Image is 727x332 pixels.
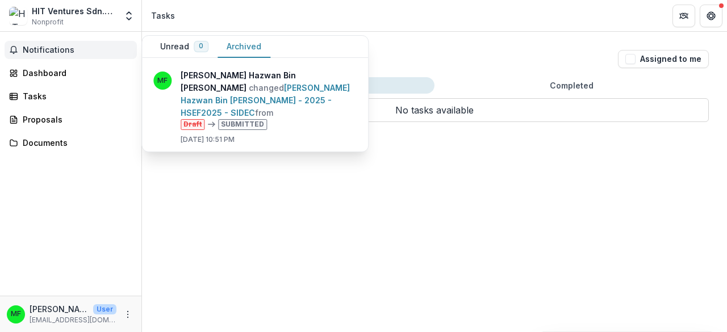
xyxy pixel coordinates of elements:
[9,7,27,25] img: HIT Ventures Sdn.Bhd
[218,36,270,58] button: Archived
[151,36,218,58] button: Unread
[181,83,350,117] a: [PERSON_NAME] Hazwan Bin [PERSON_NAME] - 2025 - HSEF2025 - SIDEC
[23,137,128,149] div: Documents
[121,308,135,321] button: More
[93,304,116,314] p: User
[5,41,137,59] button: Notifications
[121,5,137,27] button: Open entity switcher
[5,133,137,152] a: Documents
[23,90,128,102] div: Tasks
[30,303,89,315] p: [PERSON_NAME] Hazwan Bin [PERSON_NAME]
[700,5,722,27] button: Get Help
[23,114,128,125] div: Proposals
[23,45,132,55] span: Notifications
[434,77,709,94] button: Completed
[151,10,175,22] div: Tasks
[32,5,116,17] div: HIT Ventures Sdn.Bhd
[618,50,709,68] button: Assigned to me
[5,87,137,106] a: Tasks
[30,315,116,325] p: [EMAIL_ADDRESS][DOMAIN_NAME]
[160,98,709,122] p: No tasks available
[672,5,695,27] button: Partners
[147,7,179,24] nav: breadcrumb
[23,67,128,79] div: Dashboard
[5,64,137,82] a: Dashboard
[11,310,21,318] div: Muhammad Amirul Hazwan Bin Mohd Faiz
[32,17,64,27] span: Nonprofit
[5,110,137,129] a: Proposals
[181,69,357,130] p: changed from
[199,42,203,50] span: 0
